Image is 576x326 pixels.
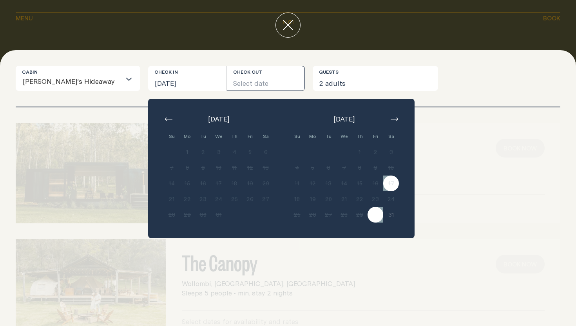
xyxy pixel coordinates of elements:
button: 21 [164,191,179,207]
button: 17 [211,176,226,191]
button: 4 [226,144,242,160]
button: 11 [226,160,242,176]
button: 6 [258,144,274,160]
button: 8 [352,160,368,176]
button: 7 [164,160,179,176]
button: 17 [383,176,399,191]
button: 6 [321,160,336,176]
input: Search for option [115,74,121,91]
button: 22 [179,191,195,207]
span: [DATE] [333,114,355,124]
button: 15 [179,176,195,191]
button: 16 [195,176,211,191]
button: 9 [195,160,211,176]
button: 7 [336,160,352,176]
button: 25 [289,207,305,223]
div: We [336,129,352,144]
button: Select date [227,66,305,91]
button: 5 [242,144,258,160]
div: Fri [242,129,258,144]
div: Fri [368,129,383,144]
button: 31 [383,207,399,223]
button: close [275,13,301,38]
label: Guests [319,69,339,75]
button: 30 [195,207,211,223]
button: 24 [211,191,226,207]
button: 19 [242,176,258,191]
button: 26 [242,191,258,207]
button: 1 [179,144,195,160]
button: 11 [289,176,305,191]
button: 22 [352,191,368,207]
button: 14 [336,176,352,191]
div: Mo [179,129,195,144]
button: 9 [368,160,383,176]
button: 28 [336,207,352,223]
button: 23 [195,191,211,207]
button: 12 [305,176,321,191]
button: 10 [383,160,399,176]
button: 3 [211,144,226,160]
button: 2 [195,144,211,160]
button: 28 [164,207,179,223]
button: 20 [321,191,336,207]
button: 24 [383,191,399,207]
button: 23 [368,191,383,207]
button: 16 [368,176,383,191]
button: 21 [336,191,352,207]
button: 26 [305,207,321,223]
button: 2 [368,144,383,160]
button: [DATE] [148,66,226,91]
button: 27 [321,207,336,223]
button: 13 [258,160,274,176]
button: 1 [352,144,368,160]
button: 3 [383,144,399,160]
button: 18 [289,191,305,207]
button: 5 [305,160,321,176]
div: Su [289,129,305,144]
button: 10 [211,160,226,176]
button: 13 [321,176,336,191]
button: 29 [352,207,368,223]
button: 25 [226,191,242,207]
button: 8 [179,160,195,176]
button: 29 [179,207,195,223]
button: 15 [352,176,368,191]
button: 4 [289,160,305,176]
span: [PERSON_NAME]’s Hideaway [22,72,115,91]
div: Sa [383,129,399,144]
button: 14 [164,176,179,191]
div: We [211,129,226,144]
button: 2 adults [313,66,438,91]
div: Th [226,129,242,144]
div: Th [352,129,368,144]
div: Tu [195,129,211,144]
button: 19 [305,191,321,207]
button: 20 [258,176,274,191]
button: 31 [211,207,226,223]
div: Tu [321,129,336,144]
button: 18 [226,176,242,191]
button: 12 [242,160,258,176]
span: [DATE] [208,114,229,124]
div: Sa [258,129,274,144]
button: 27 [258,191,274,207]
div: Search for option [16,66,140,91]
div: Mo [305,129,321,144]
div: Su [164,129,179,144]
button: 30 [368,207,383,223]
